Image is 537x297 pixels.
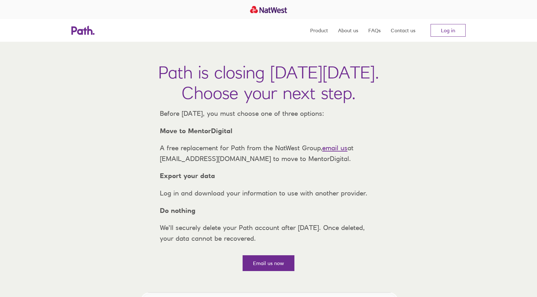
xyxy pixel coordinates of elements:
p: Before [DATE], you must choose one of three options: [155,108,382,119]
a: About us [338,19,358,42]
a: Email us now [243,255,294,271]
strong: Do nothing [160,207,196,214]
p: Log in and download your information to use with another provider. [155,188,382,199]
p: We’ll securely delete your Path account after [DATE]. Once deleted, your data cannot be recovered. [155,222,382,244]
h1: Path is closing [DATE][DATE]. Choose your next step. [158,62,379,103]
strong: Export your data [160,172,215,180]
p: A free replacement for Path from the NatWest Group, at [EMAIL_ADDRESS][DOMAIN_NAME] to move to Me... [155,143,382,164]
a: FAQs [368,19,381,42]
a: email us [322,144,347,152]
strong: Move to MentorDigital [160,127,232,135]
a: Product [310,19,328,42]
a: Contact us [391,19,415,42]
a: Log in [431,24,466,37]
